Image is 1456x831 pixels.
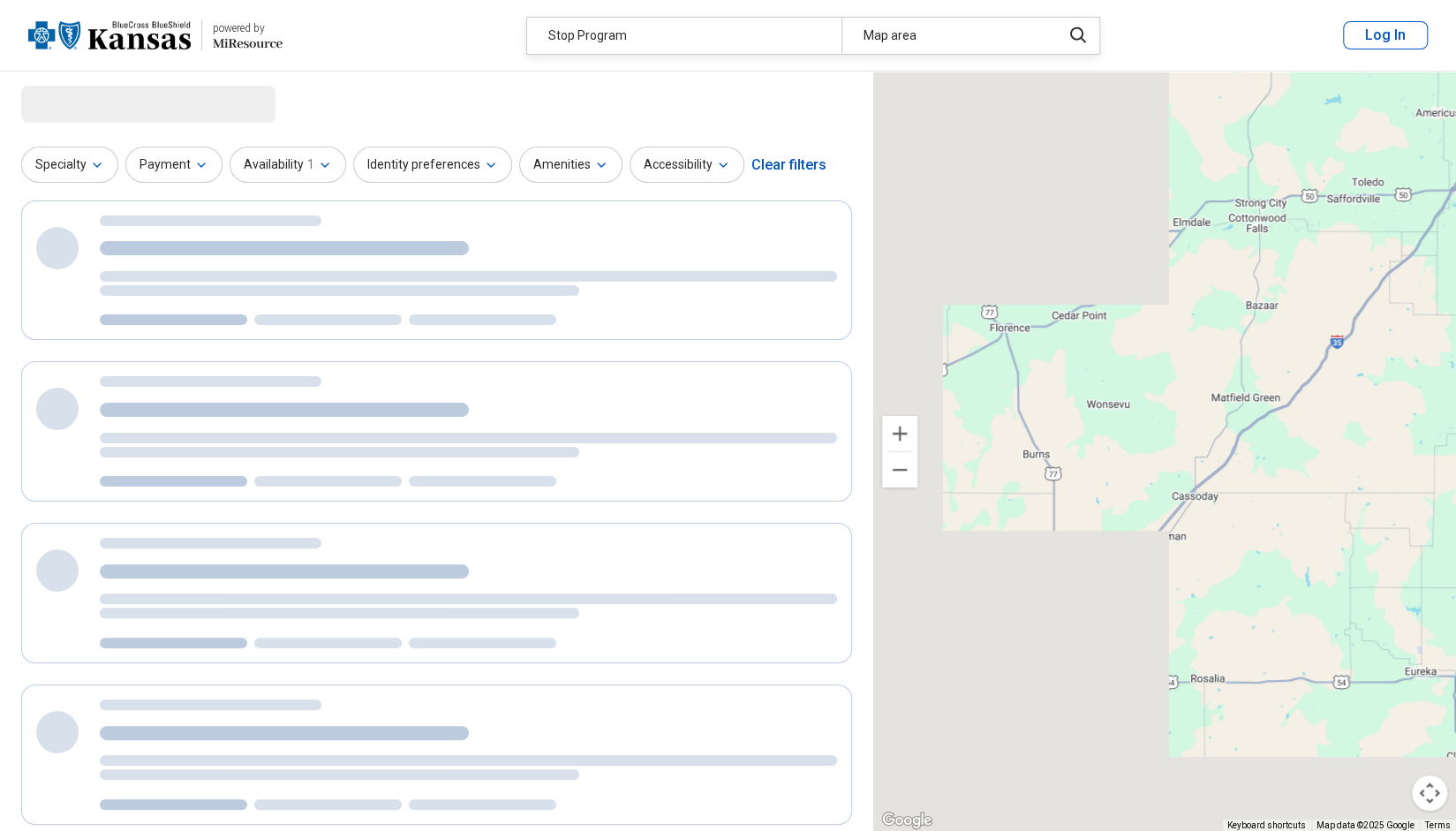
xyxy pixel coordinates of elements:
button: Accessibility [630,147,744,183]
button: Zoom in [882,416,917,451]
a: Blue Cross Blue Shield Kansaspowered by [28,14,283,57]
button: Payment [125,147,223,183]
button: Zoom out [882,452,917,487]
button: Amenities [519,147,622,183]
div: Clear filters [751,144,826,186]
div: powered by [213,20,283,36]
button: Availability1 [230,147,346,183]
span: Map data ©2025 Google [1316,820,1415,830]
button: Log In [1343,21,1428,49]
span: 1 [307,155,314,174]
span: Loading... [21,86,170,121]
button: Specialty [21,147,118,183]
button: Identity preferences [353,147,512,183]
div: Map area [841,18,1051,54]
img: Blue Cross Blue Shield Kansas [28,14,191,57]
div: Stop Program [527,18,841,54]
button: Map camera controls [1412,775,1447,811]
a: Terms (opens in new tab) [1425,820,1451,830]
